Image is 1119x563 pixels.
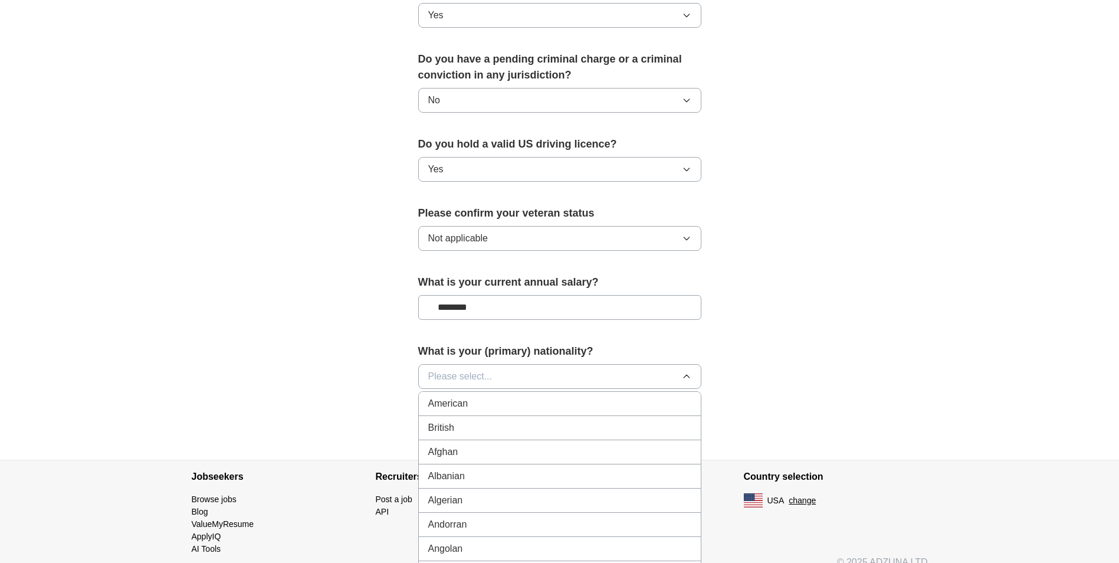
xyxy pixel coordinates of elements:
button: Not applicable [418,226,701,251]
a: API [376,507,389,516]
a: Post a job [376,495,412,504]
span: British [428,421,454,435]
button: Please select... [418,364,701,389]
span: Please select... [428,369,493,384]
label: Please confirm your veteran status [418,205,701,221]
a: Blog [192,507,208,516]
span: No [428,93,440,107]
button: No [418,88,701,113]
label: What is your current annual salary? [418,274,701,290]
span: Andorran [428,518,467,532]
a: Browse jobs [192,495,237,504]
a: AI Tools [192,544,221,554]
h4: Country selection [744,460,928,493]
label: Do you have a pending criminal charge or a criminal conviction in any jurisdiction? [418,51,701,83]
span: American [428,397,468,411]
span: Not applicable [428,231,488,246]
a: ApplyIQ [192,532,221,541]
a: ValueMyResume [192,519,254,529]
button: change [789,495,816,507]
span: Angolan [428,542,463,556]
button: Yes [418,157,701,182]
label: Do you hold a valid US driving licence? [418,136,701,152]
span: USA [767,495,785,507]
button: Yes [418,3,701,28]
label: What is your (primary) nationality? [418,343,701,359]
span: Yes [428,8,444,22]
img: US flag [744,493,763,508]
span: Albanian [428,469,465,483]
span: Algerian [428,493,463,508]
span: Yes [428,162,444,176]
span: Afghan [428,445,458,459]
